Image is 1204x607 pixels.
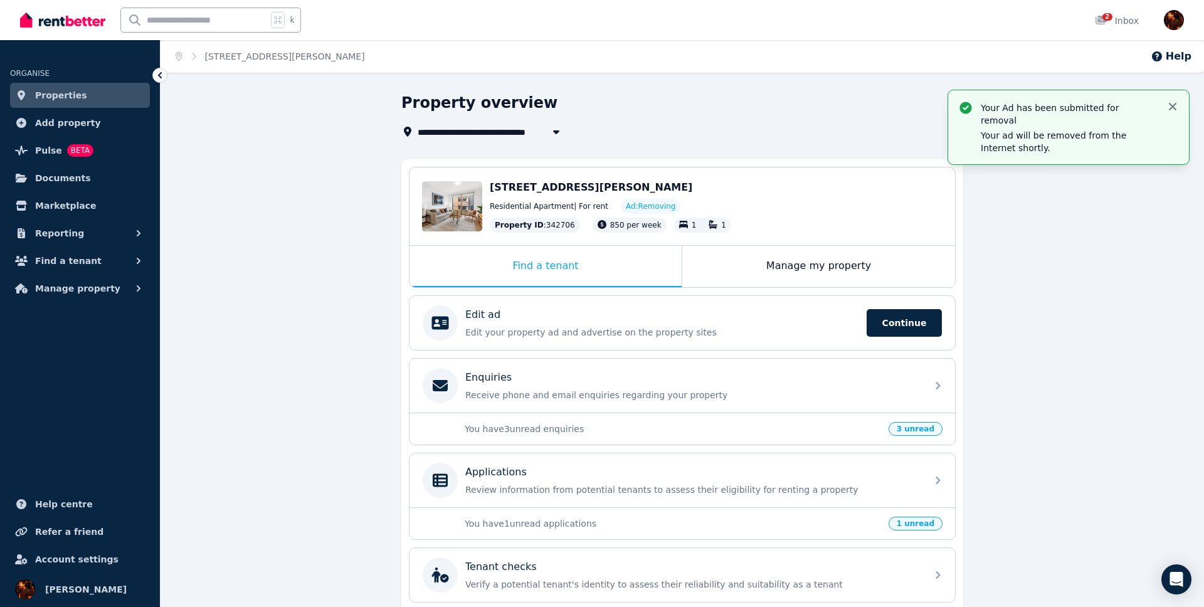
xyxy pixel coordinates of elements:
span: Pulse [35,143,62,158]
p: Your ad will be removed from the Internet shortly. [981,129,1156,154]
span: Continue [867,309,942,337]
p: Your Ad has been submitted for removal [981,102,1156,127]
span: 2 [1102,13,1112,21]
span: Property ID [495,220,544,230]
span: [PERSON_NAME] [45,582,127,597]
div: Manage my property [682,246,955,287]
span: ORGANISE [10,69,50,78]
div: Find a tenant [409,246,682,287]
span: Documents [35,171,91,186]
div: Inbox [1095,14,1139,27]
span: 850 per week [610,221,662,230]
span: Refer a friend [35,524,103,539]
h1: Property overview [401,93,557,113]
p: You have 3 unread enquiries [465,423,881,435]
div: : 342706 [490,218,580,233]
a: Refer a friend [10,519,150,544]
span: 1 [721,221,726,230]
p: Receive phone and email enquiries regarding your property [465,389,919,401]
span: Reporting [35,226,84,241]
span: Add property [35,115,101,130]
a: Help centre [10,492,150,517]
a: Add property [10,110,150,135]
span: Account settings [35,552,119,567]
img: RentBetter [20,11,105,29]
a: Properties [10,83,150,108]
img: Sergio Lourenco da Silva [1164,10,1184,30]
p: Edit your property ad and advertise on the property sites [465,326,859,339]
p: Verify a potential tenant's identity to assess their reliability and suitability as a tenant [465,578,919,591]
p: Applications [465,465,527,480]
p: Edit ad [465,307,500,322]
nav: Breadcrumb [161,40,380,73]
span: 3 unread [889,422,943,436]
button: Manage property [10,276,150,301]
a: Documents [10,166,150,191]
span: BETA [67,144,93,157]
a: PulseBETA [10,138,150,163]
a: Edit adEdit your property ad and advertise on the property sitesContinue [409,296,955,350]
span: Marketplace [35,198,96,213]
button: Find a tenant [10,248,150,273]
p: Review information from potential tenants to assess their eligibility for renting a property [465,483,919,496]
span: Help centre [35,497,93,512]
span: Manage property [35,281,120,296]
a: [STREET_ADDRESS][PERSON_NAME] [205,51,365,61]
span: Properties [35,88,87,103]
span: Ad: Removing [626,201,676,211]
span: k [290,15,294,25]
a: Marketplace [10,193,150,218]
a: EnquiriesReceive phone and email enquiries regarding your property [409,359,955,413]
p: Enquiries [465,370,512,385]
span: 1 [692,221,697,230]
span: Find a tenant [35,253,102,268]
p: Tenant checks [465,559,537,574]
a: ApplicationsReview information from potential tenants to assess their eligibility for renting a p... [409,453,955,507]
span: Residential Apartment | For rent [490,201,608,211]
div: Open Intercom Messenger [1161,564,1191,594]
button: Help [1151,49,1191,64]
a: Tenant checksVerify a potential tenant's identity to assess their reliability and suitability as ... [409,548,955,602]
span: 1 unread [889,517,943,530]
a: Account settings [10,547,150,572]
p: You have 1 unread applications [465,517,881,530]
span: [STREET_ADDRESS][PERSON_NAME] [490,181,692,193]
button: Reporting [10,221,150,246]
img: Sergio Lourenco da Silva [15,579,35,599]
